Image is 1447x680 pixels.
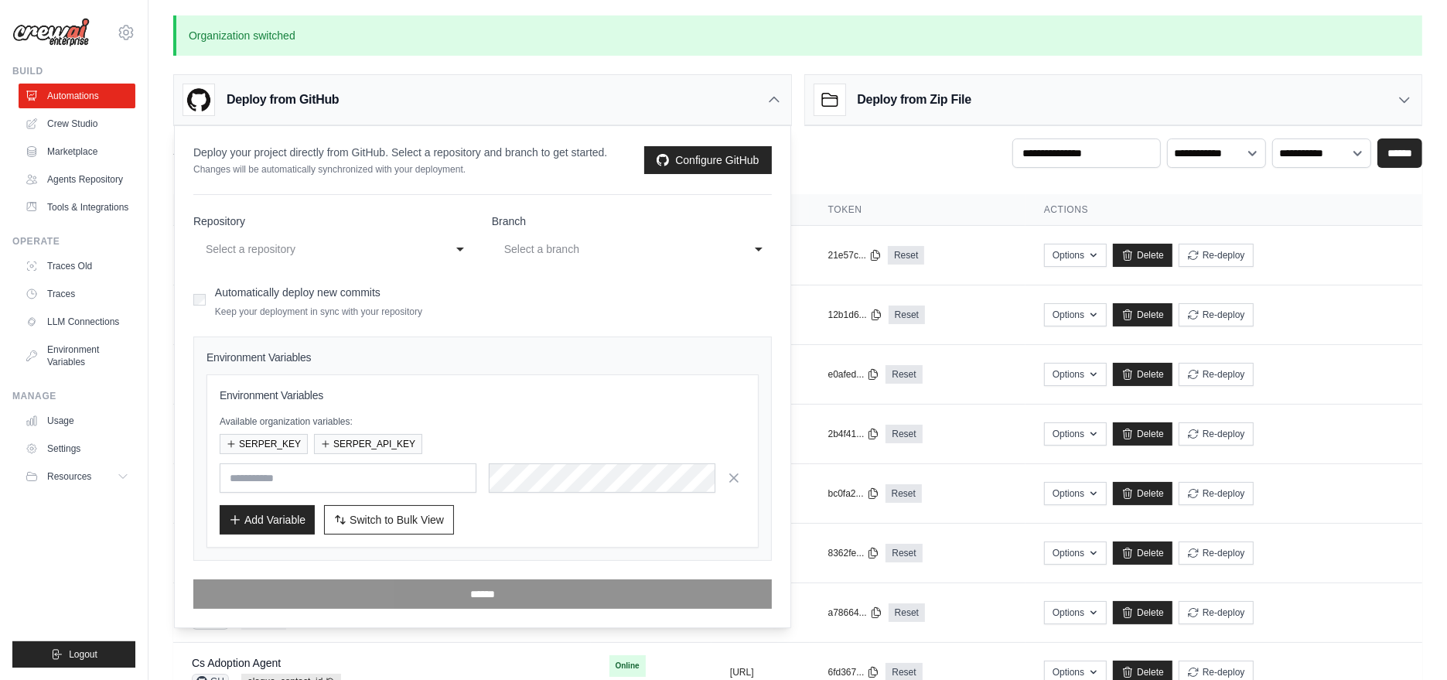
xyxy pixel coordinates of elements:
[889,306,925,324] a: Reset
[1113,244,1172,267] a: Delete
[192,657,281,669] a: Cs Adoption Agent
[886,425,922,443] a: Reset
[858,91,971,109] h3: Deploy from Zip File
[828,487,879,500] button: bc0fa2...
[220,505,315,535] button: Add Variable
[1179,422,1254,446] button: Re-deploy
[173,160,517,176] p: Manage and monitor your active crew automations from this dashboard.
[828,428,880,440] button: 2b4f41...
[69,648,97,661] span: Logout
[12,235,135,248] div: Operate
[19,254,135,278] a: Traces Old
[19,408,135,433] a: Usage
[193,163,607,176] p: Changes will be automatically synchronized with your deployment.
[47,470,91,483] span: Resources
[350,512,444,528] span: Switch to Bulk View
[173,194,591,226] th: Crew
[828,547,880,559] button: 8362fe...
[19,139,135,164] a: Marketplace
[1113,542,1172,565] a: Delete
[193,145,607,160] p: Deploy your project directly from GitHub. Select a repository and branch to get started.
[828,249,882,261] button: 21e57c...
[504,240,729,258] div: Select a branch
[828,607,882,619] button: a78664...
[19,84,135,108] a: Automations
[12,390,135,402] div: Manage
[886,365,922,384] a: Reset
[220,388,746,403] h3: Environment Variables
[206,350,759,365] h4: Environment Variables
[220,434,308,454] button: SERPER_KEY
[810,194,1026,226] th: Token
[1113,482,1172,505] a: Delete
[1113,363,1172,386] a: Delete
[1179,542,1254,565] button: Re-deploy
[173,15,1422,56] p: Organization switched
[1044,542,1107,565] button: Options
[206,240,430,258] div: Select a repository
[1179,244,1254,267] button: Re-deploy
[227,91,339,109] h3: Deploy from GitHub
[1044,482,1107,505] button: Options
[220,415,746,428] p: Available organization variables:
[609,655,646,677] span: Online
[1044,422,1107,446] button: Options
[1179,601,1254,624] button: Re-deploy
[1026,194,1422,226] th: Actions
[19,436,135,461] a: Settings
[1044,244,1107,267] button: Options
[1179,303,1254,326] button: Re-deploy
[19,167,135,192] a: Agents Repository
[1370,606,1447,680] iframe: Chat Widget
[12,18,90,47] img: Logo
[19,195,135,220] a: Tools & Integrations
[19,337,135,374] a: Environment Variables
[1113,422,1172,446] a: Delete
[1179,363,1254,386] button: Re-deploy
[889,603,925,622] a: Reset
[644,146,771,174] a: Configure GitHub
[1044,601,1107,624] button: Options
[19,309,135,334] a: LLM Connections
[12,65,135,77] div: Build
[1044,303,1107,326] button: Options
[215,286,381,299] label: Automatically deploy new commits
[828,309,882,321] button: 12b1d6...
[183,84,214,115] img: GitHub Logo
[19,464,135,489] button: Resources
[215,306,422,318] p: Keep your deployment in sync with your repository
[886,544,922,562] a: Reset
[193,214,473,229] label: Repository
[828,368,880,381] button: e0afed...
[828,666,880,678] button: 6fd367...
[1044,363,1107,386] button: Options
[888,246,924,265] a: Reset
[1113,303,1172,326] a: Delete
[1179,482,1254,505] button: Re-deploy
[1113,601,1172,624] a: Delete
[492,214,772,229] label: Branch
[324,505,454,535] button: Switch to Bulk View
[886,484,922,503] a: Reset
[19,111,135,136] a: Crew Studio
[12,641,135,668] button: Logout
[173,138,517,160] h2: Automations Live
[314,434,422,454] button: SERPER_API_KEY
[19,282,135,306] a: Traces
